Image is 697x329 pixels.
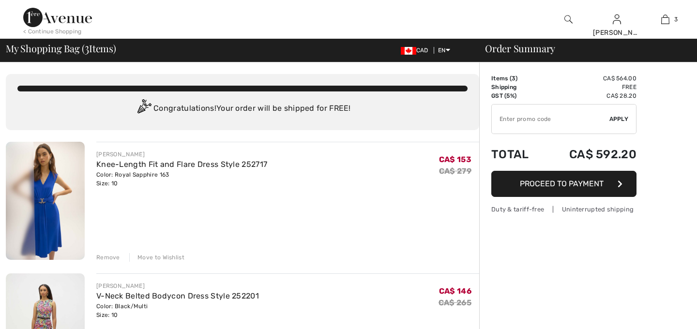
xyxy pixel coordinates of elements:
[491,171,636,197] button: Proceed to Payment
[543,91,636,100] td: CA$ 28.20
[439,155,471,164] span: CA$ 153
[641,14,689,25] a: 3
[661,14,669,25] img: My Bag
[96,302,259,319] div: Color: Black/Multi Size: 10
[543,83,636,91] td: Free
[491,83,543,91] td: Shipping
[543,74,636,83] td: CA$ 564.00
[520,179,604,188] span: Proceed to Payment
[674,15,678,24] span: 3
[543,138,636,171] td: CA$ 592.20
[439,166,471,176] s: CA$ 279
[401,47,416,55] img: Canadian Dollar
[96,150,267,159] div: [PERSON_NAME]
[96,160,267,169] a: Knee-Length Fit and Flare Dress Style 252717
[85,41,89,54] span: 3
[492,105,609,134] input: Promo code
[564,14,573,25] img: search the website
[439,298,471,307] s: CA$ 265
[593,28,640,38] div: [PERSON_NAME]
[438,47,450,54] span: EN
[96,291,259,300] a: V-Neck Belted Bodycon Dress Style 252201
[17,99,468,119] div: Congratulations! Your order will be shipped for FREE!
[439,286,471,296] span: CA$ 146
[96,282,259,290] div: [PERSON_NAME]
[23,8,92,27] img: 1ère Avenue
[6,142,85,260] img: Knee-Length Fit and Flare Dress Style 252717
[6,44,116,53] span: My Shopping Bag ( Items)
[96,170,267,188] div: Color: Royal Sapphire 163 Size: 10
[512,75,515,82] span: 3
[609,115,629,123] span: Apply
[473,44,691,53] div: Order Summary
[491,91,543,100] td: GST (5%)
[491,74,543,83] td: Items ( )
[134,99,153,119] img: Congratulation2.svg
[401,47,432,54] span: CAD
[129,253,184,262] div: Move to Wishlist
[613,14,621,25] img: My Info
[23,27,82,36] div: < Continue Shopping
[491,205,636,214] div: Duty & tariff-free | Uninterrupted shipping
[96,253,120,262] div: Remove
[613,15,621,24] a: Sign In
[491,138,543,171] td: Total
